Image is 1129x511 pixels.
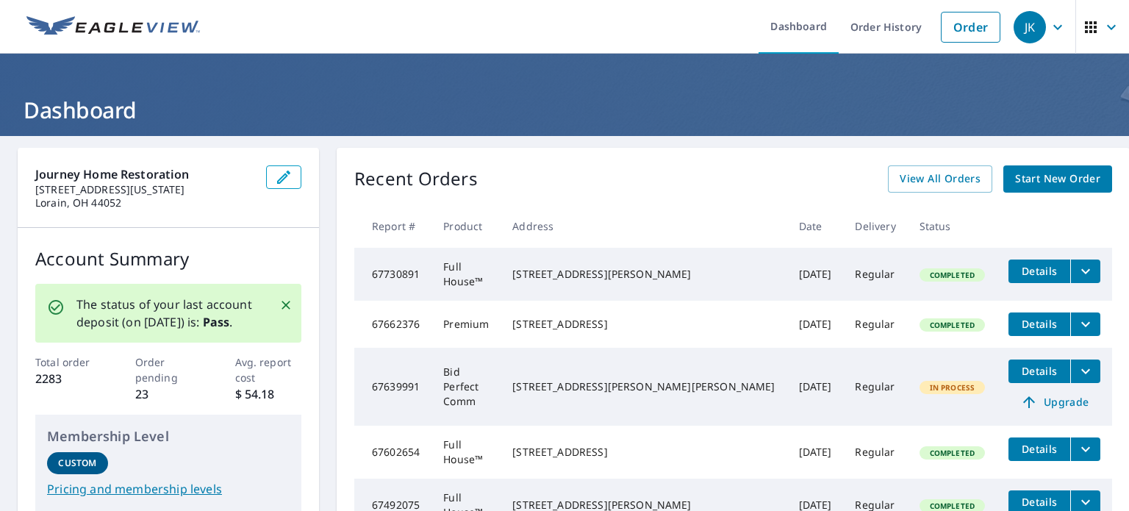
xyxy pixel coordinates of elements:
[512,379,775,394] div: [STREET_ADDRESS][PERSON_NAME][PERSON_NAME]
[35,354,102,370] p: Total order
[908,204,997,248] th: Status
[431,301,501,348] td: Premium
[843,301,907,348] td: Regular
[843,204,907,248] th: Delivery
[26,16,200,38] img: EV Logo
[58,457,96,470] p: Custom
[941,12,1000,43] a: Order
[787,248,844,301] td: [DATE]
[354,426,431,479] td: 67602654
[843,348,907,426] td: Regular
[501,204,786,248] th: Address
[1015,170,1100,188] span: Start New Order
[900,170,981,188] span: View All Orders
[35,183,254,196] p: [STREET_ADDRESS][US_STATE]
[47,480,290,498] a: Pricing and membership levels
[354,165,478,193] p: Recent Orders
[921,270,983,280] span: Completed
[512,445,775,460] div: [STREET_ADDRESS]
[35,370,102,387] p: 2283
[921,448,983,458] span: Completed
[35,196,254,210] p: Lorain, OH 44052
[787,348,844,426] td: [DATE]
[1017,264,1061,278] span: Details
[1008,312,1070,336] button: detailsBtn-67662376
[787,301,844,348] td: [DATE]
[1070,360,1100,383] button: filesDropdownBtn-67639991
[35,165,254,183] p: Journey Home Restoration
[787,204,844,248] th: Date
[47,426,290,446] p: Membership Level
[1017,393,1092,411] span: Upgrade
[1070,437,1100,461] button: filesDropdownBtn-67602654
[921,501,983,511] span: Completed
[203,314,230,330] b: Pass
[431,204,501,248] th: Product
[512,317,775,332] div: [STREET_ADDRESS]
[1008,390,1100,414] a: Upgrade
[1014,11,1046,43] div: JK
[1008,260,1070,283] button: detailsBtn-67730891
[76,296,262,331] p: The status of your last account deposit (on [DATE]) is: .
[431,426,501,479] td: Full House™
[1070,312,1100,336] button: filesDropdownBtn-67662376
[276,296,295,315] button: Close
[921,382,984,393] span: In Process
[354,248,431,301] td: 67730891
[135,354,202,385] p: Order pending
[1008,437,1070,461] button: detailsBtn-67602654
[921,320,983,330] span: Completed
[354,301,431,348] td: 67662376
[1003,165,1112,193] a: Start New Order
[235,385,302,403] p: $ 54.18
[431,348,501,426] td: Bid Perfect Comm
[1017,364,1061,378] span: Details
[35,246,301,272] p: Account Summary
[787,426,844,479] td: [DATE]
[888,165,992,193] a: View All Orders
[843,426,907,479] td: Regular
[354,348,431,426] td: 67639991
[431,248,501,301] td: Full House™
[1017,495,1061,509] span: Details
[512,267,775,282] div: [STREET_ADDRESS][PERSON_NAME]
[1017,317,1061,331] span: Details
[135,385,202,403] p: 23
[1070,260,1100,283] button: filesDropdownBtn-67730891
[1017,442,1061,456] span: Details
[354,204,431,248] th: Report #
[18,95,1111,125] h1: Dashboard
[1008,360,1070,383] button: detailsBtn-67639991
[843,248,907,301] td: Regular
[235,354,302,385] p: Avg. report cost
